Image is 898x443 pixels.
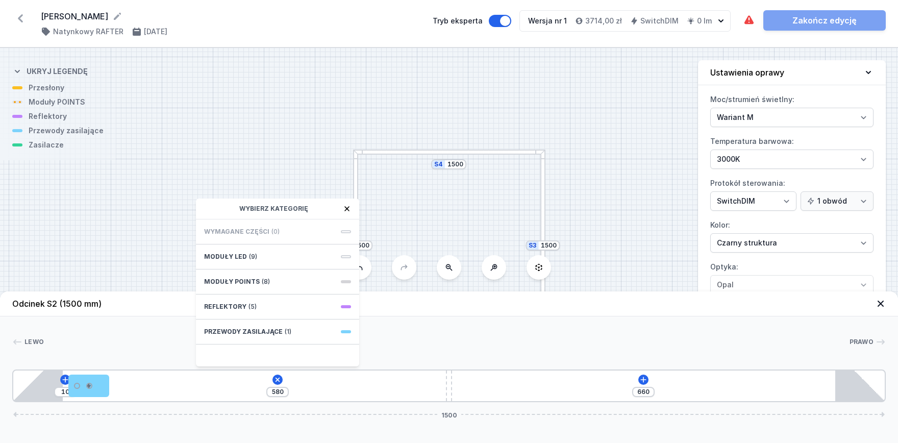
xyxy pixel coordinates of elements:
[638,375,648,385] button: Dodaj element
[249,253,257,261] span: (9)
[489,15,511,27] button: Tryb eksperta
[262,278,270,286] span: (8)
[697,16,712,26] h4: 0 lm
[12,58,88,83] button: Ukryj legendę
[112,11,122,21] button: Edytuj nazwę projektu
[248,303,257,311] span: (5)
[710,91,874,127] label: Moc/strumień świetlny:
[635,388,652,396] input: Wymiar [mm]
[53,27,123,37] h4: Natynkowy RAFTER
[269,388,286,396] input: Wymiar [mm]
[801,191,874,211] select: Protokół sterowania:
[239,205,308,213] span: Wybierz kategorię
[12,298,102,310] h4: Odcinek S2
[68,375,109,397] div: Hole for power supply cable
[710,66,784,79] h4: Ustawienia oprawy
[204,303,246,311] span: Reflektory
[710,217,874,253] label: Kolor:
[285,328,291,336] span: (1)
[710,175,874,211] label: Protokół sterowania:
[640,16,679,26] h4: SwitchDIM
[528,16,567,26] div: Wersja nr 1
[60,375,70,385] button: Dodaj element
[710,275,874,294] select: Optyka:
[433,15,511,27] label: Tryb eksperta
[204,228,269,236] span: Wymagane części
[710,259,874,294] label: Optyka:
[585,16,622,26] h4: 3714,00 zł
[710,108,874,127] select: Moc/strumień świetlny:
[270,373,285,387] button: Dodaj element
[204,278,260,286] span: Moduły POINTS
[271,228,280,236] span: (0)
[710,233,874,253] select: Kolor:
[204,328,283,336] span: Przewody zasilające
[24,338,44,346] span: Lewo
[57,388,73,396] input: Wymiar [mm]
[519,10,731,32] button: Wersja nr 13714,00 złSwitchDIM0 lm
[437,411,461,417] span: 1500
[41,10,420,22] form: [PERSON_NAME]
[710,191,796,211] select: Protokół sterowania:
[343,205,351,213] button: Zamknij okno
[540,241,557,250] input: Wymiar [mm]
[144,27,167,37] h4: [DATE]
[850,338,874,346] span: Prawo
[698,60,886,85] button: Ustawienia oprawy
[710,133,874,169] label: Temperatura barwowa:
[204,253,247,261] span: Moduły LED
[59,299,102,309] span: (1500 mm)
[353,241,369,250] input: Wymiar [mm]
[710,150,874,169] select: Temperatura barwowa:
[27,66,88,77] h4: Ukryj legendę
[447,160,463,168] input: Wymiar [mm]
